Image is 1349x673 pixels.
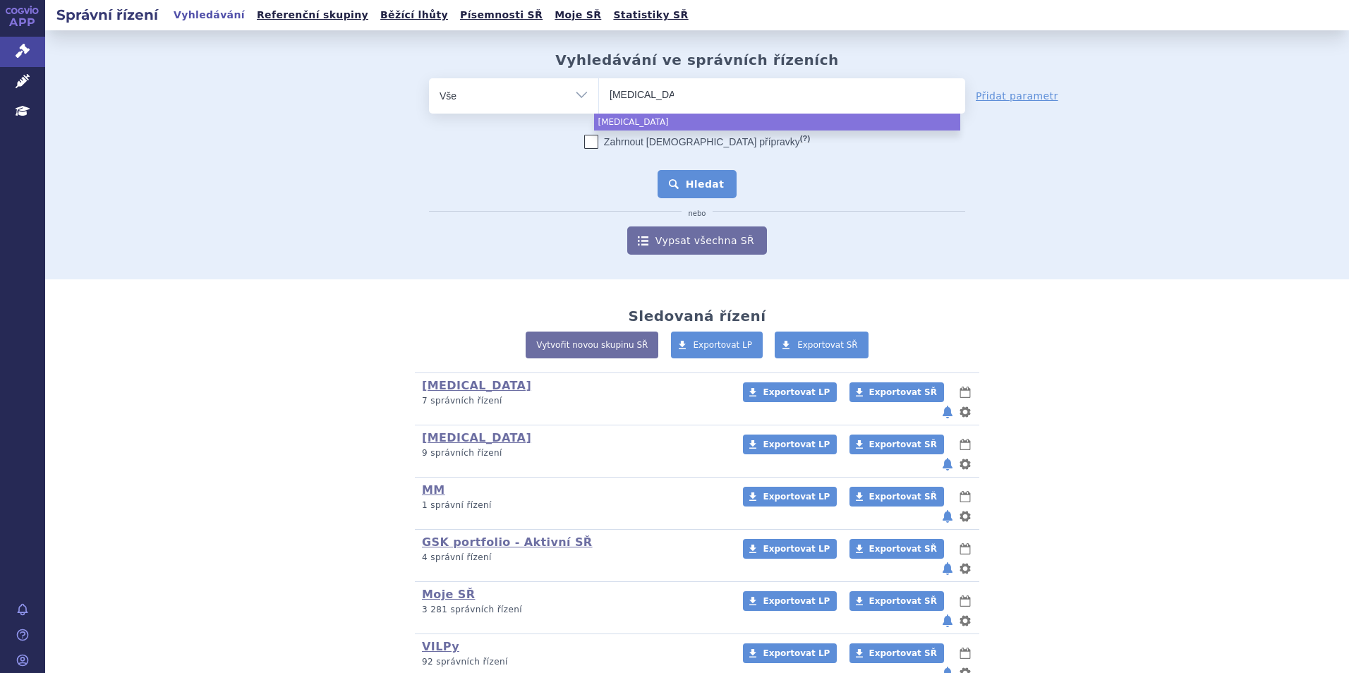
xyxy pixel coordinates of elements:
li: [MEDICAL_DATA] [594,114,960,131]
label: Zahrnout [DEMOGRAPHIC_DATA] přípravky [584,135,810,149]
a: Exportovat LP [743,487,837,507]
a: Exportovat LP [743,539,837,559]
a: Statistiky SŘ [609,6,692,25]
span: Exportovat SŘ [869,648,937,658]
span: Exportovat SŘ [869,596,937,606]
button: nastavení [958,612,972,629]
a: GSK portfolio - Aktivní SŘ [422,535,593,549]
a: MM [422,483,445,497]
span: Exportovat LP [763,439,830,449]
a: Exportovat SŘ [849,435,944,454]
button: nastavení [958,404,972,420]
button: lhůty [958,436,972,453]
p: 92 správních řízení [422,656,725,668]
a: Vypsat všechna SŘ [627,226,767,255]
a: Exportovat LP [743,435,837,454]
a: Exportovat LP [743,591,837,611]
p: 4 správní řízení [422,552,725,564]
span: Exportovat LP [694,340,753,350]
p: 7 správních řízení [422,395,725,407]
p: 3 281 správních řízení [422,604,725,616]
button: lhůty [958,540,972,557]
a: Exportovat LP [743,382,837,402]
a: VILPy [422,640,459,653]
abbr: (?) [800,134,810,143]
span: Exportovat LP [763,544,830,554]
button: nastavení [958,508,972,525]
span: Exportovat LP [763,387,830,397]
a: Moje SŘ [422,588,475,601]
a: [MEDICAL_DATA] [422,431,531,444]
button: lhůty [958,488,972,505]
a: Vyhledávání [169,6,249,25]
a: Exportovat SŘ [849,382,944,402]
h2: Vyhledávání ve správních řízeních [555,51,839,68]
a: Referenční skupiny [253,6,373,25]
button: notifikace [940,456,955,473]
button: Hledat [658,170,737,198]
span: Exportovat LP [763,596,830,606]
p: 9 správních řízení [422,447,725,459]
button: nastavení [958,560,972,577]
a: Exportovat LP [671,332,763,358]
button: notifikace [940,404,955,420]
a: Exportovat LP [743,643,837,663]
button: notifikace [940,560,955,577]
a: Písemnosti SŘ [456,6,547,25]
a: Exportovat SŘ [849,591,944,611]
a: [MEDICAL_DATA] [422,379,531,392]
h2: Sledovaná řízení [628,308,766,325]
a: Exportovat SŘ [775,332,869,358]
button: lhůty [958,645,972,662]
a: Exportovat SŘ [849,643,944,663]
a: Běžící lhůty [376,6,452,25]
span: Exportovat LP [763,492,830,502]
a: Exportovat SŘ [849,487,944,507]
button: nastavení [958,456,972,473]
span: Exportovat SŘ [869,544,937,554]
span: Exportovat SŘ [869,387,937,397]
a: Moje SŘ [550,6,605,25]
span: Exportovat LP [763,648,830,658]
span: Exportovat SŘ [797,340,858,350]
i: nebo [682,210,713,218]
button: lhůty [958,384,972,401]
p: 1 správní řízení [422,499,725,511]
a: Přidat parametr [976,89,1058,103]
h2: Správní řízení [45,5,169,25]
a: Vytvořit novou skupinu SŘ [526,332,658,358]
span: Exportovat SŘ [869,492,937,502]
button: lhůty [958,593,972,610]
span: Exportovat SŘ [869,439,937,449]
button: notifikace [940,508,955,525]
a: Exportovat SŘ [849,539,944,559]
button: notifikace [940,612,955,629]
